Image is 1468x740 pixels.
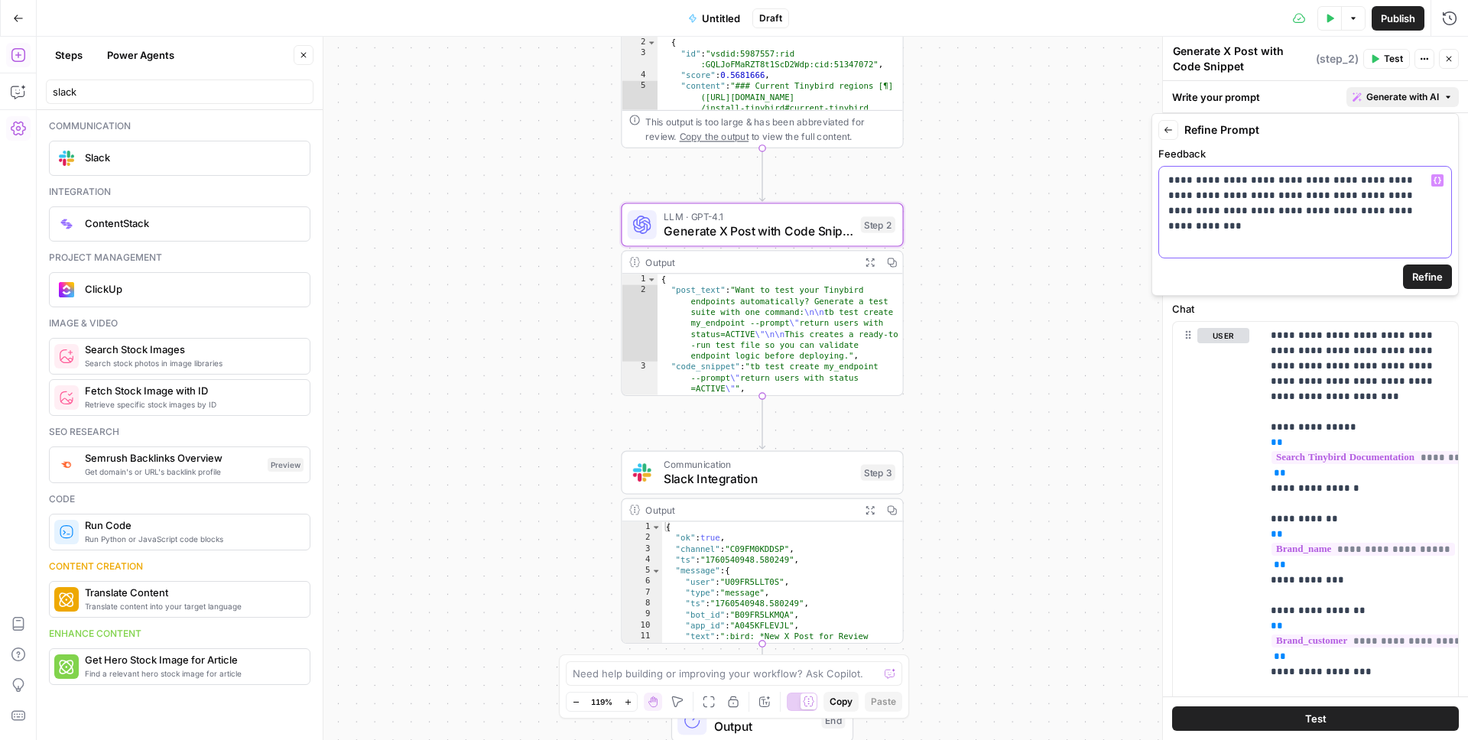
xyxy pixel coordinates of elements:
div: Output [645,255,853,269]
g: Edge from step_2 to step_3 [759,396,765,449]
div: 7 [622,587,662,598]
span: Search Stock Images [85,342,297,357]
div: 8 [622,599,662,609]
div: End [821,712,845,728]
div: 2 [622,533,662,544]
span: Generate X Post with Code Snippet [664,222,853,240]
button: Copy [823,692,859,712]
button: Power Agents [98,43,183,67]
span: Slack Integration [664,470,853,488]
div: Enhance content [49,627,310,641]
span: Test [1305,711,1327,726]
textarea: Generate X Post with Code Snippet [1173,44,1312,74]
div: 3 [622,362,658,394]
div: 3 [622,544,662,554]
span: Test [1384,52,1403,66]
label: Chat [1172,301,1459,316]
img: 3lyvnidk9veb5oecvmize2kaffdg [59,458,74,471]
button: user [1197,328,1249,343]
div: 2 [622,285,658,362]
div: This output is too large & has been abbreviated for review. to view the full content. [645,115,895,144]
span: Get domain's or URL's backlink profile [85,466,261,478]
span: Toggle code folding, rows 1 through 92 [651,521,661,532]
span: Draft [759,11,782,25]
div: 4 [622,394,658,460]
button: Untitled [679,6,749,31]
span: 119% [591,696,612,708]
span: Translate Content [85,585,297,600]
div: Project management [49,251,310,265]
div: 3 [622,48,658,70]
span: Find a relevant hero stock image for article [85,667,297,680]
div: 5 [622,566,662,576]
span: Refine [1412,269,1443,284]
span: Fetch Stock Image with ID [85,383,297,398]
span: ClickUp [85,281,297,297]
span: ContentStack [85,216,297,231]
div: Integration [49,185,310,199]
span: Toggle code folding, rows 2 through 6 [647,37,657,48]
span: Output [714,718,814,736]
img: clickup_icon.png [59,282,74,297]
button: Generate with AI [1346,87,1459,107]
div: CommunicationSlack IntegrationStep 3Output{ "ok":true, "channel":"C09FM0KDDSP", "ts":"1760540948.... [621,451,903,644]
div: Generate with AI [1151,113,1459,296]
span: Translate content into your target language [85,600,297,612]
span: Run Code [85,518,297,533]
span: Retrieve specific stock images by ID [85,398,297,411]
div: 9 [622,609,662,620]
div: Write your prompt [1163,81,1468,112]
input: Search steps [53,84,307,99]
div: Step 2 [861,216,895,232]
div: Preview [268,458,304,472]
button: Steps [46,43,92,67]
span: Copy [830,695,853,709]
div: Output [645,502,853,517]
span: Semrush Backlinks Overview [85,450,261,466]
img: contentstack_icon.png [59,216,74,232]
button: Refine [1403,265,1452,289]
div: Step 3 [861,464,895,480]
img: Slack-mark-RGB.png [633,463,651,482]
span: LLM · GPT-4.1 [664,209,853,224]
span: ( step_2 ) [1316,51,1359,67]
div: Content creation [49,560,310,573]
div: Image & video [49,316,310,330]
div: 4 [622,554,662,565]
button: Test [1363,49,1410,69]
g: Edge from step_1 to step_2 [759,148,765,201]
div: 1 [622,521,662,532]
span: Toggle code folding, rows 1 through 5 [647,274,657,284]
span: Communication [664,457,853,472]
span: Get Hero Stock Image for Article [85,652,297,667]
button: Test [1172,706,1459,731]
img: Slack-mark-RGB.png [59,151,74,166]
div: Seo research [49,425,310,439]
span: Slack [85,150,297,165]
div: 1 [622,274,658,284]
span: Toggle code folding, rows 5 through 91 [651,566,661,576]
span: Untitled [702,11,740,26]
span: Copy the output [680,131,749,141]
label: Feedback [1158,146,1452,161]
div: 2 [622,37,658,48]
span: Generate with AI [1366,90,1439,104]
span: Search stock photos in image libraries [85,357,297,369]
span: Run Python or JavaScript code blocks [85,533,297,545]
div: 4 [622,70,658,80]
button: Paste [865,692,902,712]
span: Paste [871,695,896,709]
div: Refine Prompt [1158,120,1452,140]
span: Publish [1381,11,1415,26]
div: 10 [622,620,662,631]
div: 6 [622,576,662,587]
div: Communication [49,119,310,133]
div: Code [49,492,310,506]
div: LLM · GPT-4.1Generate X Post with Code SnippetStep 2Output{ "post_text":"Want to test your Tinybi... [621,203,903,396]
button: Publish [1372,6,1424,31]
